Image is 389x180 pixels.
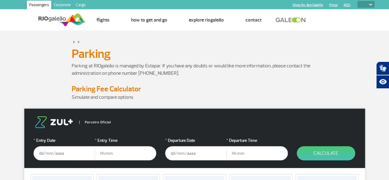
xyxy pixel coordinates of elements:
a: Cargo [73,1,88,10]
div: Plugin de acessibilidade da Hand Talk. [376,62,389,89]
button: Abrir tradutor de língua de sinais. [376,62,389,75]
input: dd/mm/aaaa [34,146,95,160]
a: > [77,38,80,45]
a: RQS [343,3,350,7]
input: hh:mm [226,146,288,160]
p: Simulate and compare options [72,94,318,101]
a: Press [329,3,337,7]
label: Departure Date [165,137,227,144]
a: Explore RIOgaleão [189,17,224,23]
h4: Parking Fee Calculator [72,84,318,94]
a: Flights [97,17,109,23]
img: logo-zul.png [34,116,74,128]
p: Parking at RIOgaleão is managed by Estapar. If you have any doubts or would like more information... [72,62,318,77]
a: Passengers [27,1,51,10]
button: Abrir recursos assistivos. [376,75,389,89]
label: Departure Time [226,137,288,144]
a: Shop On-line GaleOn [292,3,323,7]
h1: Parking [72,49,318,59]
span: Parceiro Oficial [79,121,111,124]
label: Entry Time [95,137,156,144]
a: How to get and go [131,17,167,23]
a: Corporate [51,1,73,10]
a: > [73,38,75,45]
button: Calculate [297,146,355,160]
input: hh:mm [95,146,156,160]
a: Contact [245,17,262,23]
input: dd/mm/aaaa [165,146,227,160]
label: Entry Date [34,137,95,144]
